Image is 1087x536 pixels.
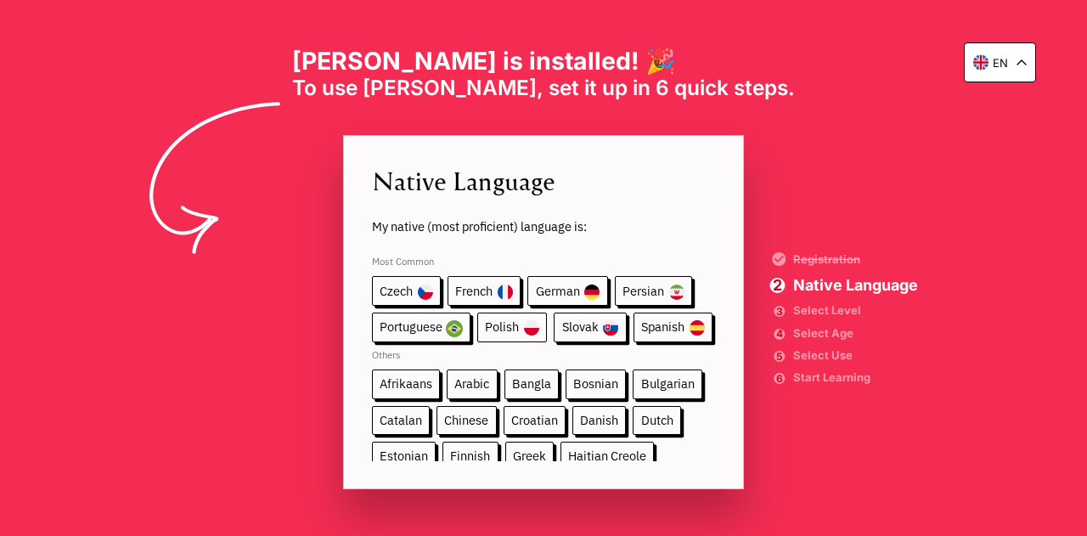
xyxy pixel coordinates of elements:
span: My native (most proficient) language is: [372,199,715,235]
span: To use [PERSON_NAME], set it up in 6 quick steps. [292,76,795,100]
span: Chinese [436,406,496,436]
span: Native Language [793,278,918,293]
span: Native Language [372,163,715,198]
span: Bosnian [566,370,626,399]
span: Start Learning [793,373,918,382]
span: German [527,276,607,306]
span: Afrikaans [372,370,440,399]
span: Persian [615,276,692,306]
span: Haitian Creole [560,442,654,471]
span: Dutch [633,406,680,436]
span: Select Level [793,306,918,315]
span: Catalan [372,406,430,436]
span: Bulgarian [633,370,701,399]
span: Estonian [372,442,436,471]
span: Others [372,342,715,370]
span: Danish [572,406,626,436]
span: Most Common [372,242,715,277]
span: Spanish [634,313,712,342]
span: Polish [477,313,547,342]
span: Registration [793,254,918,265]
span: Arabic [447,370,497,399]
span: Croatian [504,406,566,436]
span: Greek [505,442,554,471]
h1: [PERSON_NAME] is installed! 🎉 [292,47,795,76]
span: Portuguese [372,313,470,342]
span: Select Age [793,329,918,338]
p: en [993,56,1008,70]
span: Finnish [442,442,498,471]
span: Czech [372,276,441,306]
span: Select Use [793,351,918,360]
span: French [448,276,521,306]
span: Bangla [504,370,559,399]
span: Slovak [554,313,626,342]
